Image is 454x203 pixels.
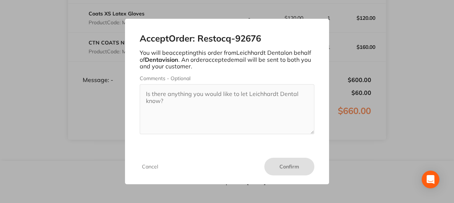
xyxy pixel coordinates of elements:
[422,171,439,188] div: Open Intercom Messenger
[264,158,314,175] button: Confirm
[140,49,315,70] p: You will be accepting this order from Leichhardt Dental on behalf of . An order accepted email wi...
[140,163,160,170] button: Cancel
[145,56,178,63] b: Dentavision
[140,33,315,44] h2: Accept Order: Restocq- 92676
[140,75,315,81] label: Comments - Optional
